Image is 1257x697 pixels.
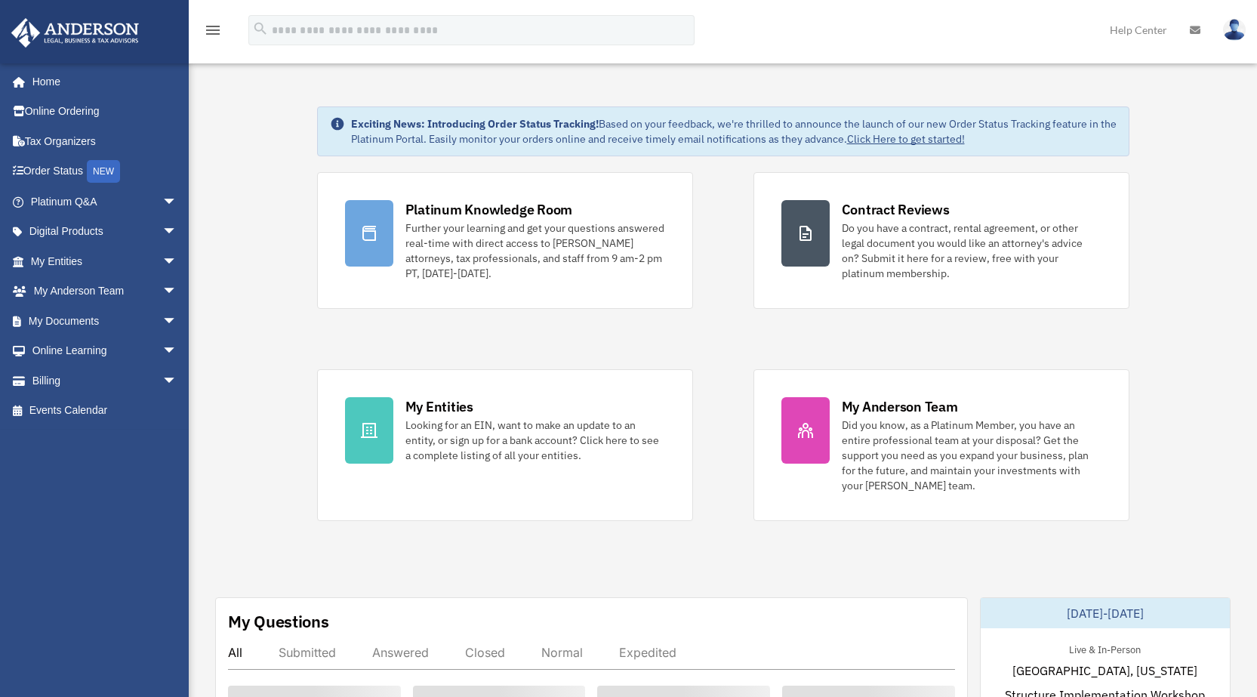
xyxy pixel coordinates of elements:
[11,306,200,336] a: My Documentsarrow_drop_down
[11,336,200,366] a: Online Learningarrow_drop_down
[847,132,965,146] a: Click Here to get started!
[619,645,676,660] div: Expedited
[162,217,193,248] span: arrow_drop_down
[11,276,200,307] a: My Anderson Teamarrow_drop_down
[753,369,1129,521] a: My Anderson Team Did you know, as a Platinum Member, you have an entire professional team at your...
[11,187,200,217] a: Platinum Q&Aarrow_drop_down
[11,246,200,276] a: My Entitiesarrow_drop_down
[228,610,329,633] div: My Questions
[405,221,665,281] div: Further your learning and get your questions answered real-time with direct access to [PERSON_NAM...
[228,645,242,660] div: All
[162,246,193,277] span: arrow_drop_down
[372,645,429,660] div: Answered
[405,418,665,463] div: Looking for an EIN, want to make an update to an entity, or sign up for a bank account? Click her...
[351,116,1117,146] div: Based on your feedback, we're thrilled to announce the launch of our new Order Status Tracking fe...
[842,221,1101,281] div: Do you have a contract, rental agreement, or other legal document you would like an attorney's ad...
[317,172,693,309] a: Platinum Knowledge Room Further your learning and get your questions answered real-time with dire...
[162,306,193,337] span: arrow_drop_down
[405,200,573,219] div: Platinum Knowledge Room
[11,217,200,247] a: Digital Productsarrow_drop_down
[252,20,269,37] i: search
[204,26,222,39] a: menu
[465,645,505,660] div: Closed
[981,598,1230,628] div: [DATE]-[DATE]
[11,126,200,156] a: Tax Organizers
[842,200,950,219] div: Contract Reviews
[842,418,1101,493] div: Did you know, as a Platinum Member, you have an entire professional team at your disposal? Get th...
[11,156,200,187] a: Order StatusNEW
[1223,19,1246,41] img: User Pic
[162,276,193,307] span: arrow_drop_down
[11,66,193,97] a: Home
[279,645,336,660] div: Submitted
[162,365,193,396] span: arrow_drop_down
[162,336,193,367] span: arrow_drop_down
[87,160,120,183] div: NEW
[11,396,200,426] a: Events Calendar
[11,97,200,127] a: Online Ordering
[317,369,693,521] a: My Entities Looking for an EIN, want to make an update to an entity, or sign up for a bank accoun...
[162,187,193,217] span: arrow_drop_down
[7,18,143,48] img: Anderson Advisors Platinum Portal
[753,172,1129,309] a: Contract Reviews Do you have a contract, rental agreement, or other legal document you would like...
[405,397,473,416] div: My Entities
[204,21,222,39] i: menu
[1057,640,1153,656] div: Live & In-Person
[351,117,599,131] strong: Exciting News: Introducing Order Status Tracking!
[11,365,200,396] a: Billingarrow_drop_down
[1012,662,1197,680] span: [GEOGRAPHIC_DATA], [US_STATE]
[842,397,958,416] div: My Anderson Team
[541,645,583,660] div: Normal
